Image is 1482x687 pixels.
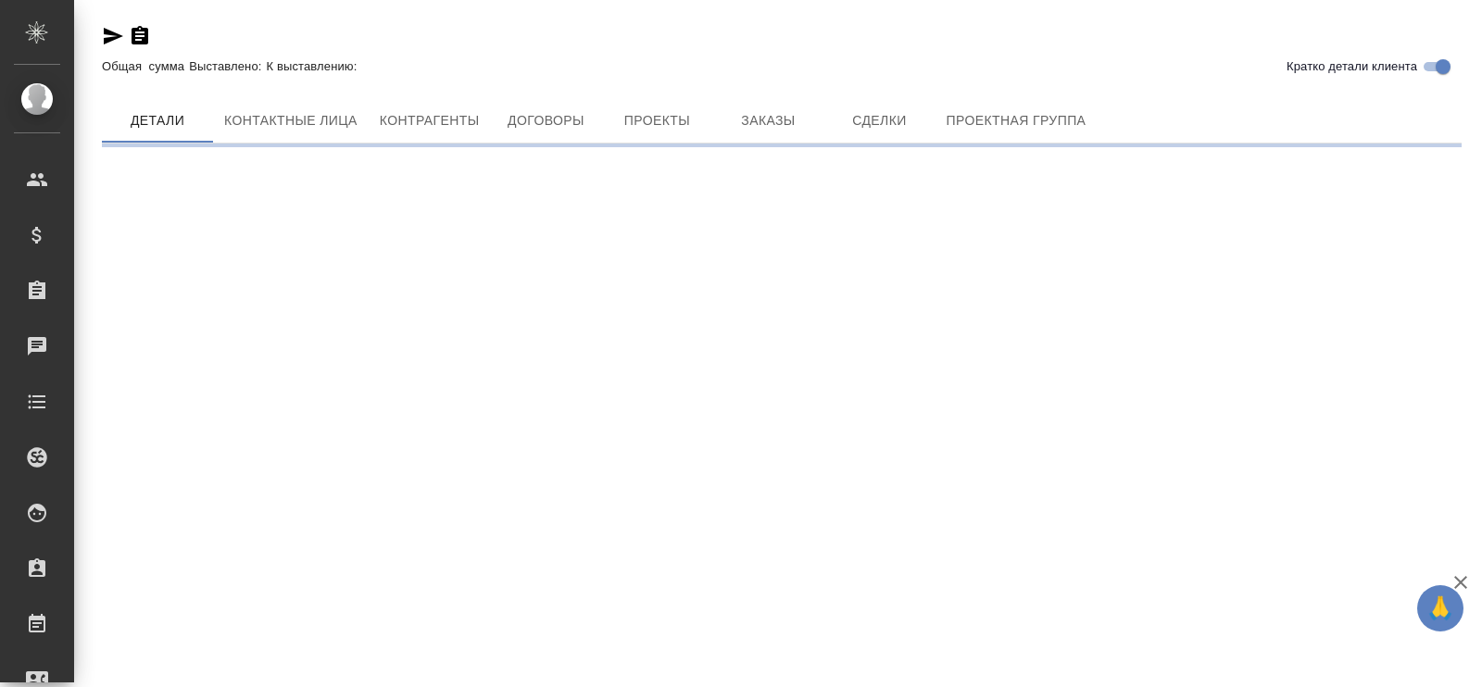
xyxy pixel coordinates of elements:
[1425,589,1456,628] span: 🙏
[501,109,590,132] span: Договоры
[380,109,480,132] span: Контрагенты
[129,25,151,47] button: Скопировать ссылку
[267,59,362,73] p: К выставлению:
[224,109,358,132] span: Контактные лица
[113,109,202,132] span: Детали
[946,109,1086,132] span: Проектная группа
[723,109,812,132] span: Заказы
[612,109,701,132] span: Проекты
[835,109,923,132] span: Сделки
[1417,585,1463,631] button: 🙏
[102,25,124,47] button: Скопировать ссылку для ЯМессенджера
[102,59,189,73] p: Общая сумма
[189,59,266,73] p: Выставлено:
[1287,57,1417,76] span: Кратко детали клиента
